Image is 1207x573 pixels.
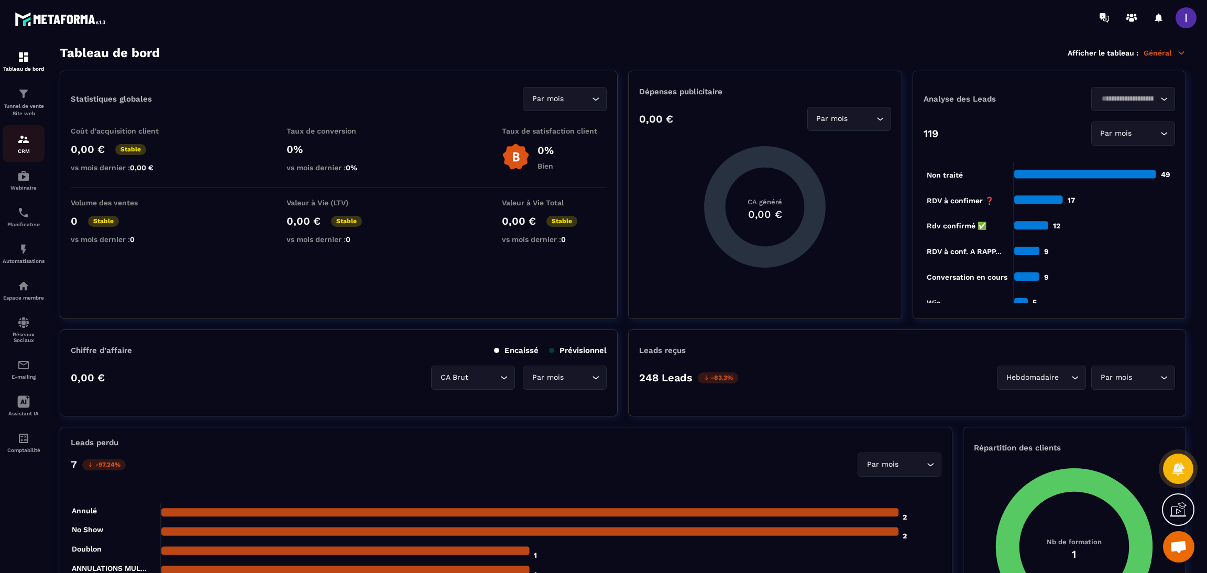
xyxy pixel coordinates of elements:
[71,346,132,355] p: Chiffre d’affaire
[17,170,30,182] img: automations
[331,216,362,227] p: Stable
[502,143,530,171] img: b-badge-o.b3b20ee6.svg
[1091,366,1175,390] div: Search for option
[3,199,45,235] a: schedulerschedulerPlanificateur
[807,107,891,131] div: Search for option
[438,372,470,383] span: CA Brut
[17,206,30,219] img: scheduler
[530,93,566,105] span: Par mois
[502,215,536,227] p: 0,00 €
[523,87,607,111] div: Search for option
[502,127,607,135] p: Taux de satisfaction client
[3,295,45,301] p: Espace membre
[850,113,874,125] input: Search for option
[3,43,45,80] a: formationformationTableau de bord
[130,235,135,244] span: 0
[927,171,963,179] tspan: Non traité
[1098,128,1134,139] span: Par mois
[3,351,45,388] a: emailemailE-mailing
[1004,372,1061,383] span: Hebdomadaire
[927,273,1007,281] tspan: Conversation en cours
[72,526,104,534] tspan: No Show
[924,94,1049,104] p: Analyse des Leads
[1134,372,1158,383] input: Search for option
[537,162,554,170] p: Bien
[546,216,577,227] p: Stable
[115,144,146,155] p: Stable
[17,51,30,63] img: formation
[287,235,391,244] p: vs mois dernier :
[927,299,941,307] tspan: Win
[927,196,994,205] tspan: RDV à confimer ❓
[3,332,45,343] p: Réseaux Sociaux
[3,235,45,272] a: automationsautomationsAutomatisations
[3,185,45,191] p: Webinaire
[17,243,30,256] img: automations
[287,215,321,227] p: 0,00 €
[431,366,515,390] div: Search for option
[1068,49,1138,57] p: Afficher le tableau :
[530,372,566,383] span: Par mois
[287,143,391,156] p: 0%
[17,280,30,292] img: automations
[814,113,850,125] span: Par mois
[502,199,607,207] p: Valeur à Vie Total
[561,235,566,244] span: 0
[72,564,147,572] tspan: ANNULATIONS MUL...
[537,144,554,157] p: 0%
[974,443,1175,453] p: Répartition des clients
[1163,531,1194,563] div: Ouvrir le chat
[901,459,924,470] input: Search for option
[3,424,45,461] a: accountantaccountantComptabilité
[287,163,391,172] p: vs mois dernier :
[470,372,498,383] input: Search for option
[3,388,45,424] a: Assistant IA
[287,127,391,135] p: Taux de conversion
[3,411,45,416] p: Assistant IA
[639,87,891,96] p: Dépenses publicitaire
[3,222,45,227] p: Planificateur
[346,235,350,244] span: 0
[639,346,686,355] p: Leads reçus
[997,366,1086,390] div: Search for option
[72,545,102,553] tspan: Doublon
[1098,372,1134,383] span: Par mois
[17,432,30,445] img: accountant
[639,113,673,125] p: 0,00 €
[858,453,941,477] div: Search for option
[1134,128,1158,139] input: Search for option
[3,66,45,72] p: Tableau de bord
[71,94,152,104] p: Statistiques globales
[639,371,693,384] p: 248 Leads
[549,346,607,355] p: Prévisionnel
[3,125,45,162] a: formationformationCRM
[566,93,589,105] input: Search for option
[3,162,45,199] a: automationsautomationsWebinaire
[924,127,938,140] p: 119
[1098,93,1158,105] input: Search for option
[71,371,105,384] p: 0,00 €
[71,143,105,156] p: 0,00 €
[3,103,45,117] p: Tunnel de vente Site web
[1061,372,1069,383] input: Search for option
[566,372,589,383] input: Search for option
[287,199,391,207] p: Valeur à Vie (LTV)
[71,438,118,447] p: Leads perdu
[523,366,607,390] div: Search for option
[15,9,109,29] img: logo
[3,308,45,351] a: social-networksocial-networkRéseaux Sociaux
[3,374,45,380] p: E-mailing
[71,235,175,244] p: vs mois dernier :
[88,216,119,227] p: Stable
[3,148,45,154] p: CRM
[1091,122,1175,146] div: Search for option
[82,459,126,470] p: -97.24%
[71,199,175,207] p: Volume des ventes
[3,447,45,453] p: Comptabilité
[71,163,175,172] p: vs mois dernier :
[502,235,607,244] p: vs mois dernier :
[17,87,30,100] img: formation
[864,459,901,470] span: Par mois
[927,247,1002,256] tspan: RDV à conf. A RAPP...
[3,258,45,264] p: Automatisations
